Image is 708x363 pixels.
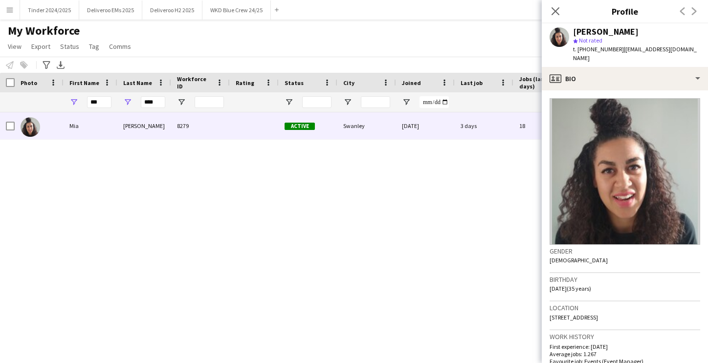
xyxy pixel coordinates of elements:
button: Open Filter Menu [285,98,293,107]
p: Average jobs: 1.267 [550,350,700,358]
img: Crew avatar or photo [550,98,700,245]
a: Status [56,40,83,53]
div: Swanley [337,112,396,139]
span: Workforce ID [177,75,212,90]
a: Comms [105,40,135,53]
div: [PERSON_NAME] [573,27,639,36]
span: Last Name [123,79,152,86]
button: Open Filter Menu [69,98,78,107]
div: 3 days [455,112,513,139]
span: Jobs (last 90 days) [519,75,559,90]
span: Rating [236,79,254,86]
span: First Name [69,79,99,86]
button: Tinder 2024/2025 [20,0,79,20]
div: Bio [542,67,708,90]
div: [DATE] [396,112,455,139]
h3: Birthday [550,275,700,284]
p: First experience: [DATE] [550,343,700,350]
span: t. [PHONE_NUMBER] [573,45,624,53]
span: Comms [109,42,131,51]
h3: Work history [550,332,700,341]
h3: Location [550,303,700,312]
span: | [EMAIL_ADDRESS][DOMAIN_NAME] [573,45,697,62]
input: First Name Filter Input [87,96,111,108]
span: [DEMOGRAPHIC_DATA] [550,256,608,264]
span: Status [285,79,304,86]
app-action-btn: Advanced filters [41,59,52,71]
span: My Workforce [8,23,80,38]
a: Tag [85,40,103,53]
button: Open Filter Menu [402,98,411,107]
span: Joined [402,79,421,86]
a: Export [27,40,54,53]
span: Not rated [579,37,602,44]
div: [PERSON_NAME] [117,112,171,139]
span: Last job [461,79,483,86]
div: 18 [513,112,577,139]
span: Export [31,42,50,51]
span: City [343,79,354,86]
span: View [8,42,22,51]
div: 8279 [171,112,230,139]
span: Status [60,42,79,51]
span: Tag [89,42,99,51]
button: Open Filter Menu [123,98,132,107]
input: Workforce ID Filter Input [195,96,224,108]
h3: Gender [550,247,700,256]
button: Open Filter Menu [177,98,186,107]
div: Mia [64,112,117,139]
input: Status Filter Input [302,96,332,108]
app-action-btn: Export XLSX [55,59,66,71]
input: Last Name Filter Input [141,96,165,108]
a: View [4,40,25,53]
input: Joined Filter Input [420,96,449,108]
button: Deliveroo EMs 2025 [79,0,142,20]
span: [STREET_ADDRESS] [550,314,598,321]
span: Photo [21,79,37,86]
h3: Profile [542,5,708,18]
button: Deliveroo H2 2025 [142,0,202,20]
span: Active [285,123,315,130]
span: [DATE] (35 years) [550,285,591,292]
button: WKD Blue Crew 24/25 [202,0,271,20]
button: Open Filter Menu [343,98,352,107]
img: Mia Jumpp [21,117,40,137]
input: City Filter Input [361,96,390,108]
